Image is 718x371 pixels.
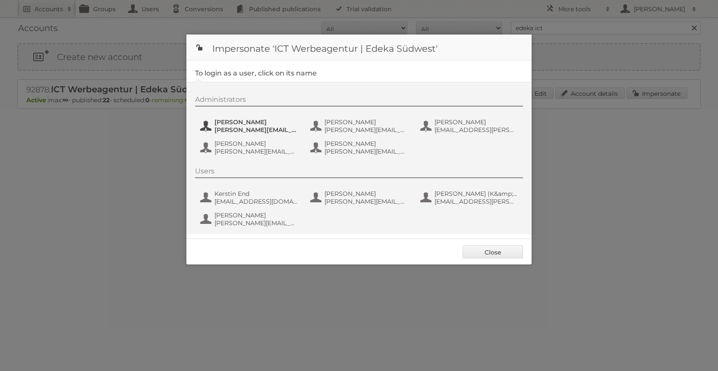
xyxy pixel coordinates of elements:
button: [PERSON_NAME] [PERSON_NAME][EMAIL_ADDRESS][PERSON_NAME][DOMAIN_NAME] [309,139,411,156]
span: [PERSON_NAME] [324,140,408,148]
span: [PERSON_NAME][EMAIL_ADDRESS][PERSON_NAME][DOMAIN_NAME] [324,148,408,155]
a: Close [463,245,523,258]
button: [PERSON_NAME] [PERSON_NAME][EMAIL_ADDRESS][PERSON_NAME][DOMAIN_NAME] [309,117,411,135]
h1: Impersonate 'ICT Werbeagentur | Edeka Südwest' [186,35,532,60]
button: [PERSON_NAME] [PERSON_NAME][EMAIL_ADDRESS][PERSON_NAME][DOMAIN_NAME] [309,189,411,206]
button: [PERSON_NAME] (K&amp;D) [EMAIL_ADDRESS][PERSON_NAME][DOMAIN_NAME] [419,189,521,206]
span: [PERSON_NAME][EMAIL_ADDRESS][PERSON_NAME][DOMAIN_NAME] [214,126,298,134]
button: [PERSON_NAME] [PERSON_NAME][EMAIL_ADDRESS][PERSON_NAME][DOMAIN_NAME] [199,211,301,228]
span: [EMAIL_ADDRESS][DOMAIN_NAME] [214,198,298,205]
legend: To login as a user, click on its name [195,69,317,77]
span: [PERSON_NAME][EMAIL_ADDRESS][PERSON_NAME][DOMAIN_NAME] [324,198,408,205]
span: [PERSON_NAME] [324,118,408,126]
button: [PERSON_NAME] [PERSON_NAME][EMAIL_ADDRESS][PERSON_NAME][DOMAIN_NAME] [199,117,301,135]
span: [PERSON_NAME] [324,190,408,198]
span: [PERSON_NAME] [214,211,298,219]
span: [PERSON_NAME] [214,118,298,126]
span: [PERSON_NAME][EMAIL_ADDRESS][PERSON_NAME][DOMAIN_NAME] [324,126,408,134]
span: [PERSON_NAME][EMAIL_ADDRESS][PERSON_NAME][DOMAIN_NAME] [214,219,298,227]
button: [PERSON_NAME] [EMAIL_ADDRESS][PERSON_NAME][DOMAIN_NAME] [419,117,521,135]
button: [PERSON_NAME] [PERSON_NAME][EMAIL_ADDRESS][PERSON_NAME][DOMAIN_NAME] [199,139,301,156]
button: Kerstin End [EMAIL_ADDRESS][DOMAIN_NAME] [199,189,301,206]
span: [EMAIL_ADDRESS][PERSON_NAME][DOMAIN_NAME] [435,126,518,134]
span: Kerstin End [214,190,298,198]
span: [EMAIL_ADDRESS][PERSON_NAME][DOMAIN_NAME] [435,198,518,205]
div: Users [195,167,523,178]
span: [PERSON_NAME] (K&amp;D) [435,190,518,198]
span: [PERSON_NAME] [435,118,518,126]
div: Administrators [195,95,523,107]
span: [PERSON_NAME][EMAIL_ADDRESS][PERSON_NAME][DOMAIN_NAME] [214,148,298,155]
span: [PERSON_NAME] [214,140,298,148]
